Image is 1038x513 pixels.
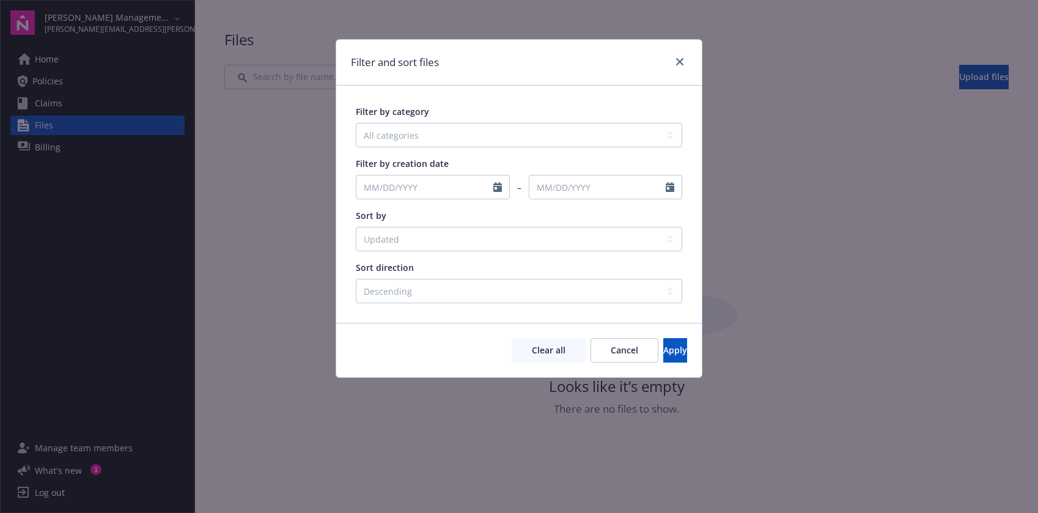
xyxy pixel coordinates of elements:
span: Filter by creation date [356,158,449,169]
a: close [672,54,687,69]
button: Apply [663,338,687,363]
input: MM/DD/YYYY [529,175,666,199]
h1: Filter and sort files [351,54,439,70]
span: Sort by [356,210,386,221]
span: Cancel [611,344,638,356]
button: Clear all [512,338,586,363]
button: Cancel [591,338,658,363]
input: MM/DD/YYYY [356,175,493,199]
span: Clear all [532,344,565,356]
span: Apply [663,344,687,356]
svg: Calendar [666,182,674,192]
span: – [517,181,521,194]
svg: Calendar [493,182,502,192]
span: Sort direction [356,262,414,273]
span: Filter by category [356,106,429,117]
